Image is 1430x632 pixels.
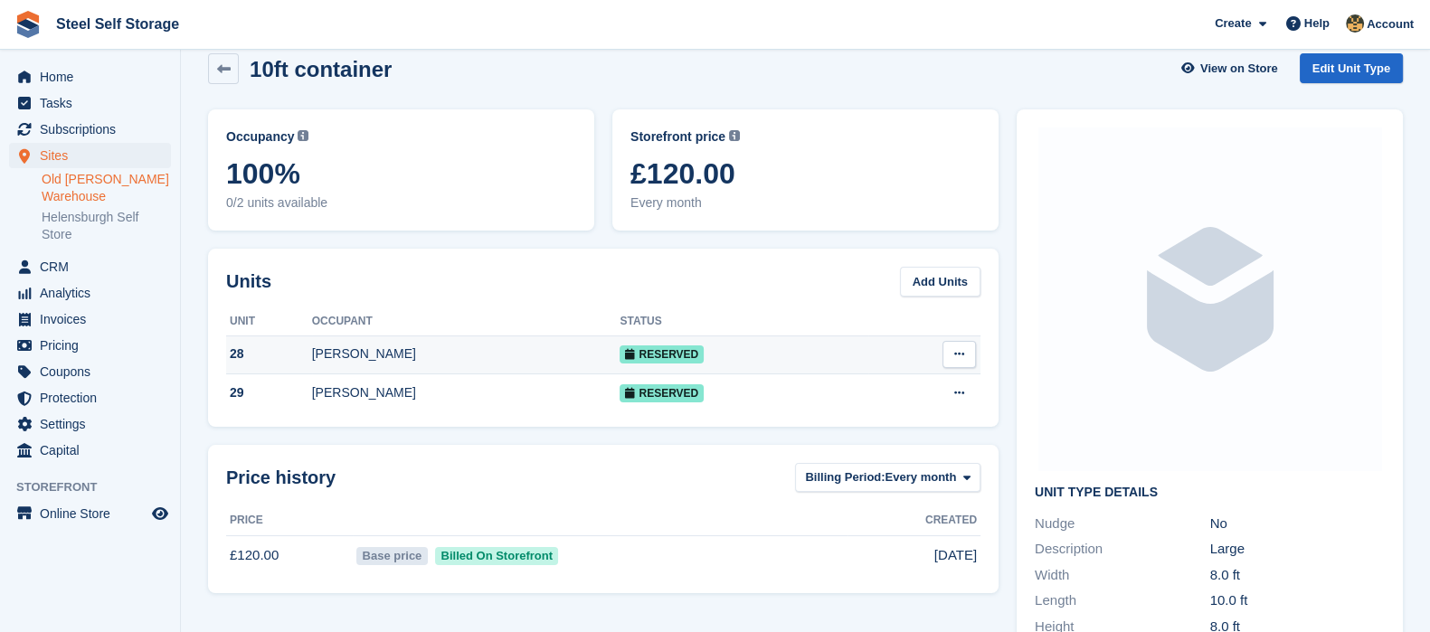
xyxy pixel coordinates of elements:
a: menu [9,307,171,332]
a: Steel Self Storage [49,9,186,39]
h2: Units [226,268,271,295]
span: 0/2 units available [226,193,576,212]
a: menu [9,143,171,168]
img: James Steel [1346,14,1364,33]
span: Every month [630,193,980,212]
span: Tasks [40,90,148,116]
div: 29 [226,383,312,402]
span: Price history [226,464,336,491]
th: Unit [226,307,312,336]
span: Sites [40,143,148,168]
button: Billing Period: Every month [795,463,980,493]
span: Online Store [40,501,148,526]
span: [DATE] [934,545,977,566]
span: 100% [226,157,576,190]
span: Capital [40,438,148,463]
span: Pricing [40,333,148,358]
a: menu [9,411,171,437]
div: 28 [226,344,312,363]
div: No [1210,514,1386,534]
th: Status [620,307,868,336]
span: Home [40,64,148,90]
span: View on Store [1200,60,1278,78]
span: Reserved [620,384,704,402]
a: menu [9,90,171,116]
a: menu [9,117,171,142]
div: 10.0 ft [1210,590,1386,611]
span: Storefront price [630,127,725,146]
a: menu [9,333,171,358]
th: Occupant [312,307,620,336]
div: Width [1035,565,1210,586]
a: menu [9,64,171,90]
span: Every month [885,468,957,486]
span: £120.00 [630,157,980,190]
img: stora-icon-8386f47178a22dfd0bd8f6a31ec36ba5ce8667c1dd55bd0f319d3a0aa187defe.svg [14,11,42,38]
div: Large [1210,539,1386,560]
div: [PERSON_NAME] [312,383,620,402]
span: Reserved [620,345,704,363]
span: Created [925,512,977,528]
a: Edit Unit Type [1300,53,1403,83]
a: View on Store [1179,53,1285,83]
div: 8.0 ft [1210,565,1386,586]
img: blank-unit-type-icon-ffbac7b88ba66c5e286b0e438baccc4b9c83835d4c34f86887a83fc20ec27e7b.svg [1038,127,1382,471]
a: Preview store [149,503,171,524]
span: Billing Period: [805,468,885,486]
span: Analytics [40,280,148,306]
img: icon-info-grey-7440780725fd019a000dd9b08b2336e03edf1995a4989e88bcd33f0948082b44.svg [298,130,308,141]
div: Length [1035,590,1210,611]
a: Add Units [900,267,980,297]
span: Account [1367,15,1414,33]
span: CRM [40,254,148,279]
a: menu [9,501,171,526]
a: menu [9,359,171,384]
a: menu [9,280,171,306]
div: Nudge [1035,514,1210,534]
span: Billed On Storefront [435,547,559,565]
a: menu [9,254,171,279]
span: Coupons [40,359,148,384]
img: icon-info-grey-7440780725fd019a000dd9b08b2336e03edf1995a4989e88bcd33f0948082b44.svg [729,130,740,141]
div: Description [1035,539,1210,560]
span: Create [1215,14,1251,33]
td: £120.00 [226,535,353,575]
a: menu [9,385,171,410]
div: [PERSON_NAME] [312,344,620,363]
a: Old [PERSON_NAME] Warehouse [42,171,171,205]
th: Price [226,506,353,535]
span: Subscriptions [40,117,148,142]
span: Settings [40,411,148,437]
span: Base price [356,547,428,565]
span: Help [1304,14,1330,33]
span: Invoices [40,307,148,332]
span: Storefront [16,478,180,496]
span: Protection [40,385,148,410]
span: Occupancy [226,127,294,146]
a: Helensburgh Self Store [42,209,171,243]
a: menu [9,438,171,463]
h2: 10ft container [250,57,392,81]
h2: Unit Type details [1035,486,1385,500]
